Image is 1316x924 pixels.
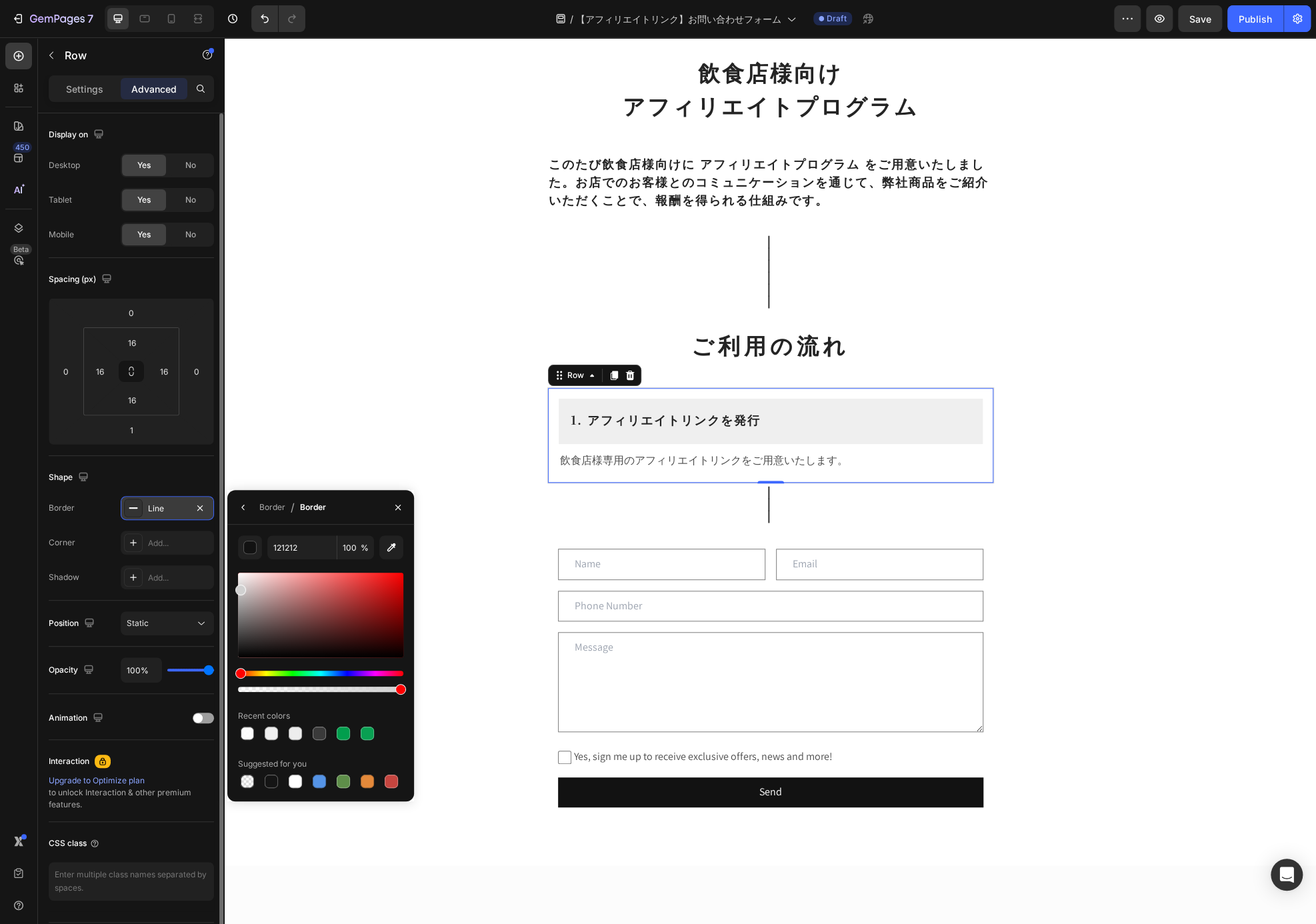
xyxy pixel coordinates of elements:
[10,244,32,255] div: Beta
[333,713,347,727] input: Yes, sign me up to receive exclusive offers, news and more!
[324,293,768,322] p: ご利用の流れ
[137,229,151,241] span: Yes
[49,615,97,633] div: Position
[49,271,115,289] div: Spacing (px)
[49,194,72,206] div: Tablet
[49,502,75,514] div: Border
[49,159,80,171] div: Desktop
[49,755,89,767] div: Interaction
[535,745,557,765] div: Send
[121,611,214,635] button: Static
[267,535,337,559] input: Eg: FFFFFF
[66,82,103,96] p: Settings
[148,537,211,549] div: Add...
[148,503,187,515] div: Line
[225,37,1316,924] iframe: Design area
[333,740,759,770] button: Send
[340,332,362,344] div: Row
[127,618,149,628] span: Static
[65,47,178,63] p: Row
[1189,13,1211,25] span: Save
[185,159,196,171] span: No
[118,303,145,323] input: 0
[154,361,174,381] input: l
[49,661,97,679] div: Opacity
[323,447,769,485] h2: Rich Text Editor. Editing area: main
[49,709,106,727] div: Animation
[345,372,747,393] h2: 1. アフィリエイトリンクを発行
[551,511,759,543] input: Email
[323,195,769,282] h2: ｜ ｜ ｜ ｜ ｜ ｜
[119,390,145,410] input: l
[324,447,768,483] p: ｜ ｜ ｜
[1227,5,1283,32] button: Publish
[49,537,75,549] div: Corner
[827,13,847,25] span: Draft
[333,511,541,543] input: Name
[49,571,79,583] div: Shadow
[347,710,759,729] span: Yes, sign me up to receive exclusive offers, news and more!
[187,361,207,381] input: 0
[49,126,107,144] div: Display on
[118,420,145,440] input: 1
[13,142,32,153] div: 450
[49,775,214,787] div: Upgrade to Optimize plan
[137,159,151,171] span: Yes
[259,501,285,513] div: Border
[49,775,214,811] div: to unlock Interaction & other premium features.
[576,12,781,26] span: 【アフィリエイトリンク】お問い合わせフォーム
[131,82,177,96] p: Advanced
[56,361,76,381] input: 0
[333,553,759,585] input: Phone Number
[251,5,305,32] div: Undo/Redo
[49,469,91,487] div: Shape
[323,292,769,323] h2: Rich Text Editor. Editing area: main
[1178,5,1222,32] button: Save
[121,658,161,682] input: Auto
[119,333,145,353] input: l
[238,758,307,770] div: Suggested for you
[148,572,211,584] div: Add...
[49,229,74,241] div: Mobile
[323,98,769,173] h2: Rich Text Editor. Editing area: main
[5,5,99,32] button: 7
[49,837,100,849] div: CSS class
[324,99,768,171] p: ⁠⁠⁠⁠⁠⁠⁠ このたび飲食店様向けに アフィリエイトプログラム をご用意いたしました。お店でのお客様とのコミュニケーションを通じて、弊社商品をご紹介いただくことで、報酬を得られる仕組みです。
[570,12,573,26] span: /
[87,11,93,27] p: 7
[137,194,151,206] span: Yes
[185,194,196,206] span: No
[238,710,290,722] div: Recent colors
[238,671,403,676] div: Hue
[90,361,110,381] input: l
[335,414,757,433] p: 飲食店様専用のアフィリエイトリンクをご用意いたします。
[185,229,196,241] span: No
[291,499,295,515] span: /
[1239,12,1272,26] div: Publish
[361,542,369,554] span: %
[1271,859,1303,891] div: Open Intercom Messenger
[300,501,326,513] div: Border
